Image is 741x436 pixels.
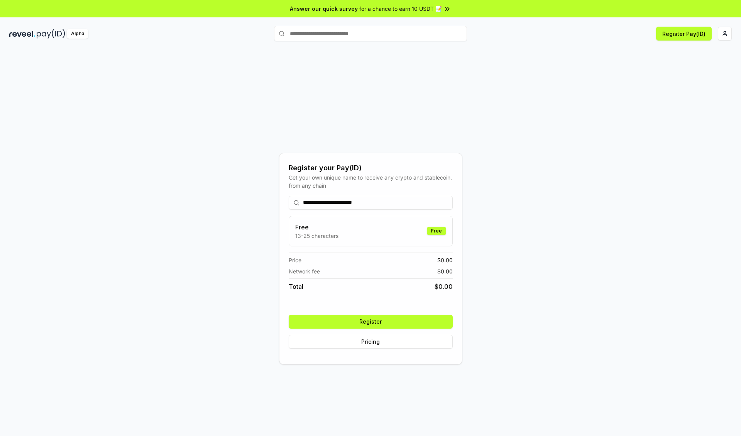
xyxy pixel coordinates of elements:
[9,29,35,39] img: reveel_dark
[67,29,88,39] div: Alpha
[656,27,712,41] button: Register Pay(ID)
[289,256,301,264] span: Price
[37,29,65,39] img: pay_id
[295,222,338,232] h3: Free
[289,282,303,291] span: Total
[289,173,453,190] div: Get your own unique name to receive any crypto and stablecoin, from any chain
[289,335,453,349] button: Pricing
[290,5,358,13] span: Answer our quick survey
[359,5,442,13] span: for a chance to earn 10 USDT 📝
[295,232,338,240] p: 13-25 characters
[437,267,453,275] span: $ 0.00
[289,163,453,173] div: Register your Pay(ID)
[437,256,453,264] span: $ 0.00
[427,227,446,235] div: Free
[435,282,453,291] span: $ 0.00
[289,267,320,275] span: Network fee
[289,315,453,329] button: Register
